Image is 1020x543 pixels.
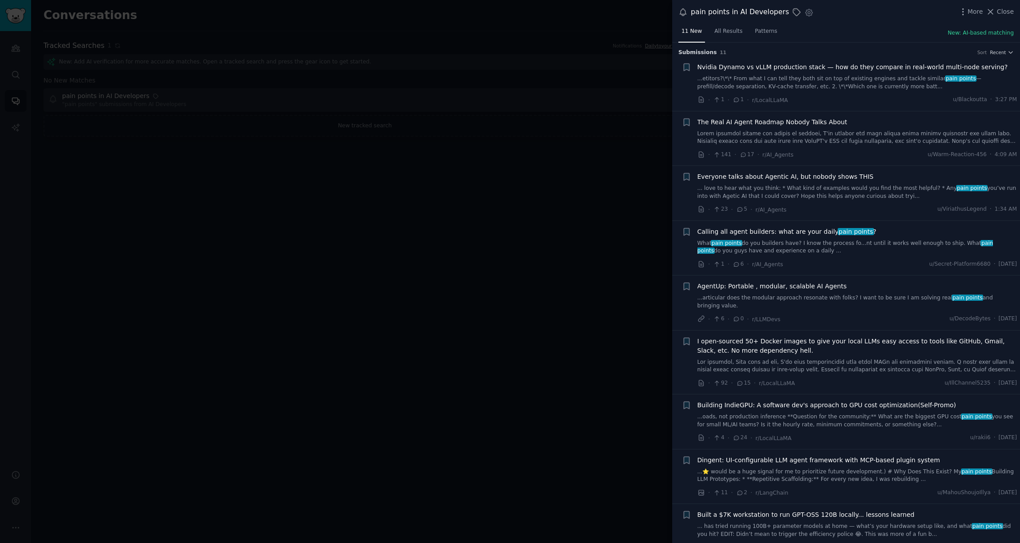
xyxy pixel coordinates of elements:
[713,151,731,159] span: 141
[731,488,733,497] span: ·
[708,488,710,497] span: ·
[697,523,1017,538] a: ... has tried running 100B+ parameter models at home — what’s your hardware setup like, and whatp...
[747,315,749,324] span: ·
[990,49,1014,55] button: Recent
[747,95,749,105] span: ·
[713,434,724,442] span: 4
[752,316,780,323] span: r/LLMDevs
[697,130,1017,146] a: Lorem ipsumdol sitame con adipis el seddoei, T'in utlabor etd magn aliqua enima minimv quisnostr ...
[995,96,1017,104] span: 3:27 PM
[999,489,1017,497] span: [DATE]
[997,7,1014,16] span: Close
[697,240,1017,255] a: Whatpain pointsdo you builders have? I know the process fo...nt until it works well enough to shi...
[990,151,992,159] span: ·
[756,207,787,213] span: r/AI_Agents
[999,260,1017,268] span: [DATE]
[697,118,847,127] a: The Real AI Agent Roadmap Nobody Talks About
[990,49,1006,55] span: Recent
[937,489,991,497] span: u/MahouShoujoIllya
[995,205,1017,213] span: 1:34 AM
[697,456,940,465] a: Dingent: UI-configurable LLM agent framework with MCP-based plugin system
[678,24,705,43] a: 11 New
[713,489,728,497] span: 11
[949,315,991,323] span: u/DecodeBytes
[713,96,724,104] span: 1
[708,315,710,324] span: ·
[713,260,724,268] span: 1
[714,28,742,35] span: All Results
[994,434,996,442] span: ·
[713,205,728,213] span: 23
[736,379,751,387] span: 15
[970,434,991,442] span: u/rakii6
[961,413,992,420] span: pain points
[728,315,729,324] span: ·
[708,433,710,443] span: ·
[972,523,1003,529] span: pain points
[697,227,877,236] a: Calling all agent builders: what are your dailypain points?
[697,227,877,236] span: Calling all agent builders: what are your daily ?
[708,260,710,269] span: ·
[756,435,792,441] span: r/LocalLLaMA
[697,337,1017,355] span: I open-sourced 50+ Docker images to give your local LLMs easy access to tools like GitHub, Gmail,...
[733,434,747,442] span: 24
[757,150,759,159] span: ·
[720,50,727,55] span: 11
[697,172,874,181] span: Everyone talks about Agentic AI, but nobody shows THIS
[948,29,1014,37] button: New: AI-based matching
[752,261,783,268] span: r/AI_Agents
[762,152,793,158] span: r/AI_Agents
[697,75,1017,90] a: ...etitors?\*\* From what I can tell they both sit on top of existing engines and tackle similarp...
[754,378,756,388] span: ·
[756,490,788,496] span: r/LangChain
[731,205,733,214] span: ·
[999,379,1017,387] span: [DATE]
[708,378,710,388] span: ·
[697,63,1008,72] span: Nvidia Dynamo vs vLLM production stack — how do they compare in real-world multi-node serving?
[691,7,789,18] div: pain points in AI Developers
[681,28,702,35] span: 11 New
[708,205,710,214] span: ·
[736,205,747,213] span: 5
[759,380,795,386] span: r/LocalLLaMA
[986,7,1014,16] button: Close
[990,96,992,104] span: ·
[750,205,752,214] span: ·
[928,151,987,159] span: u/Warm-Reaction-456
[750,488,752,497] span: ·
[697,413,1017,429] a: ...oads, not production inference **Question for the community:** What are the biggest GPU costpa...
[728,260,729,269] span: ·
[697,282,847,291] a: AgentUp: Portable , modular, scalable AI Agents
[697,185,1017,200] a: ... love to hear what you think: * What kind of examples would you find the most helpful? * Anypa...
[731,378,733,388] span: ·
[995,151,1017,159] span: 4:09 AM
[728,95,729,105] span: ·
[733,315,744,323] span: 0
[713,379,728,387] span: 92
[678,49,717,57] span: Submission s
[977,49,987,55] div: Sort
[952,295,983,301] span: pain points
[999,434,1017,442] span: [DATE]
[755,28,777,35] span: Patterns
[728,433,729,443] span: ·
[945,379,991,387] span: u/IllChannel5235
[750,433,752,443] span: ·
[958,7,983,16] button: More
[740,151,754,159] span: 17
[713,315,724,323] span: 6
[733,96,744,104] span: 1
[929,260,990,268] span: u/Secret-Platform6680
[734,150,736,159] span: ·
[736,489,747,497] span: 2
[697,401,956,410] a: Building IndieGPU: A software dev's approach to GPU cost optimization(Self-Promo)
[994,489,996,497] span: ·
[708,150,710,159] span: ·
[697,510,915,519] a: Built a $7K workstation to run GPT-OSS 120B locally... lessons learned
[838,228,874,235] span: pain points
[999,315,1017,323] span: [DATE]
